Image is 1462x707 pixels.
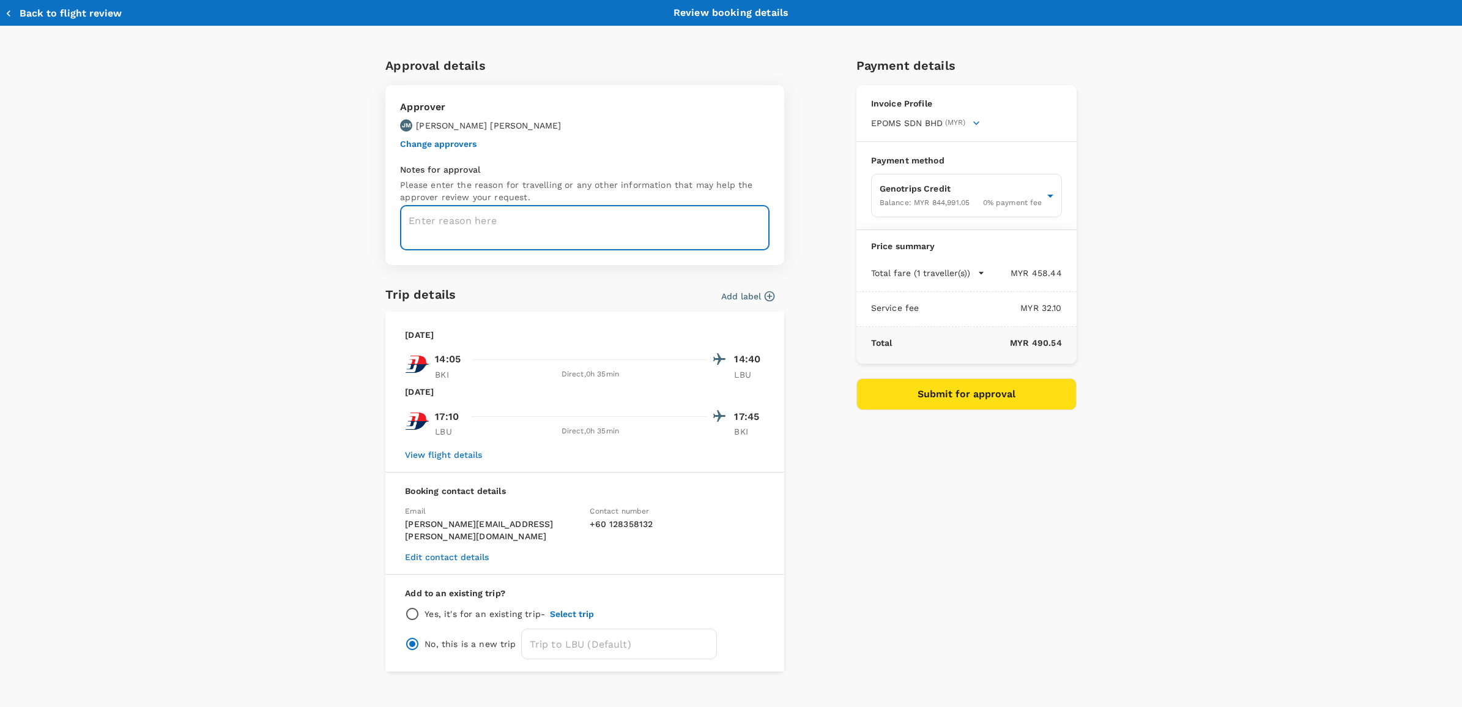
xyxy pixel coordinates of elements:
[734,425,765,438] p: BKI
[435,425,466,438] p: LBU
[400,139,477,149] button: Change approvers
[871,117,943,129] span: EPOMS SDN BHD
[435,368,466,381] p: BKI
[871,267,985,279] button: Total fare (1 traveller(s))
[405,329,434,341] p: [DATE]
[856,378,1077,410] button: Submit for approval
[734,368,765,381] p: LBU
[871,240,1062,252] p: Price summary
[919,302,1061,314] p: MYR 32.10
[385,285,456,304] h6: Trip details
[673,6,789,20] p: Review booking details
[590,507,649,515] span: Contact number
[871,117,980,129] button: EPOMS SDN BHD(MYR)
[435,410,459,424] p: 17:10
[734,410,765,424] p: 17:45
[590,518,765,530] p: + 60 128358132
[5,7,122,20] button: Back to flight review
[405,450,482,460] button: View flight details
[405,352,429,376] img: MH
[945,117,965,129] span: (MYR)
[871,337,892,349] p: Total
[400,179,770,203] p: Please enter the reason for travelling or any other information that may help the approver review...
[892,337,1061,349] p: MYR 490.54
[400,100,561,114] p: Approver
[871,154,1062,166] p: Payment method
[402,121,411,130] p: JM
[425,638,516,650] p: No, this is a new trip
[473,368,707,381] div: Direct , 0h 35min
[405,587,765,599] p: Add to an existing trip?
[521,629,717,659] input: Trip to LBU (Default)
[871,174,1062,217] div: Genotrips CreditBalance: MYR 844,991.050% payment fee
[880,198,970,207] span: Balance : MYR 844,991.05
[871,302,919,314] p: Service fee
[416,119,561,132] p: [PERSON_NAME] [PERSON_NAME]
[385,56,784,75] h6: Approval details
[435,352,461,367] p: 14:05
[400,163,770,176] p: Notes for approval
[721,290,774,302] button: Add label
[405,409,429,433] img: MH
[856,56,1077,75] h6: Payment details
[405,507,426,515] span: Email
[405,518,580,542] p: [PERSON_NAME][EMAIL_ADDRESS][PERSON_NAME][DOMAIN_NAME]
[473,425,707,438] div: Direct , 0h 35min
[983,198,1042,207] span: 0 % payment fee
[871,267,970,279] p: Total fare (1 traveller(s))
[734,352,765,367] p: 14:40
[405,386,434,398] p: [DATE]
[425,608,545,620] p: Yes, it's for an existing trip -
[550,609,594,619] button: Select trip
[871,97,1062,110] p: Invoice Profile
[405,552,489,562] button: Edit contact details
[985,267,1062,279] p: MYR 458.44
[880,182,1042,195] p: Genotrips Credit
[405,485,765,497] p: Booking contact details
